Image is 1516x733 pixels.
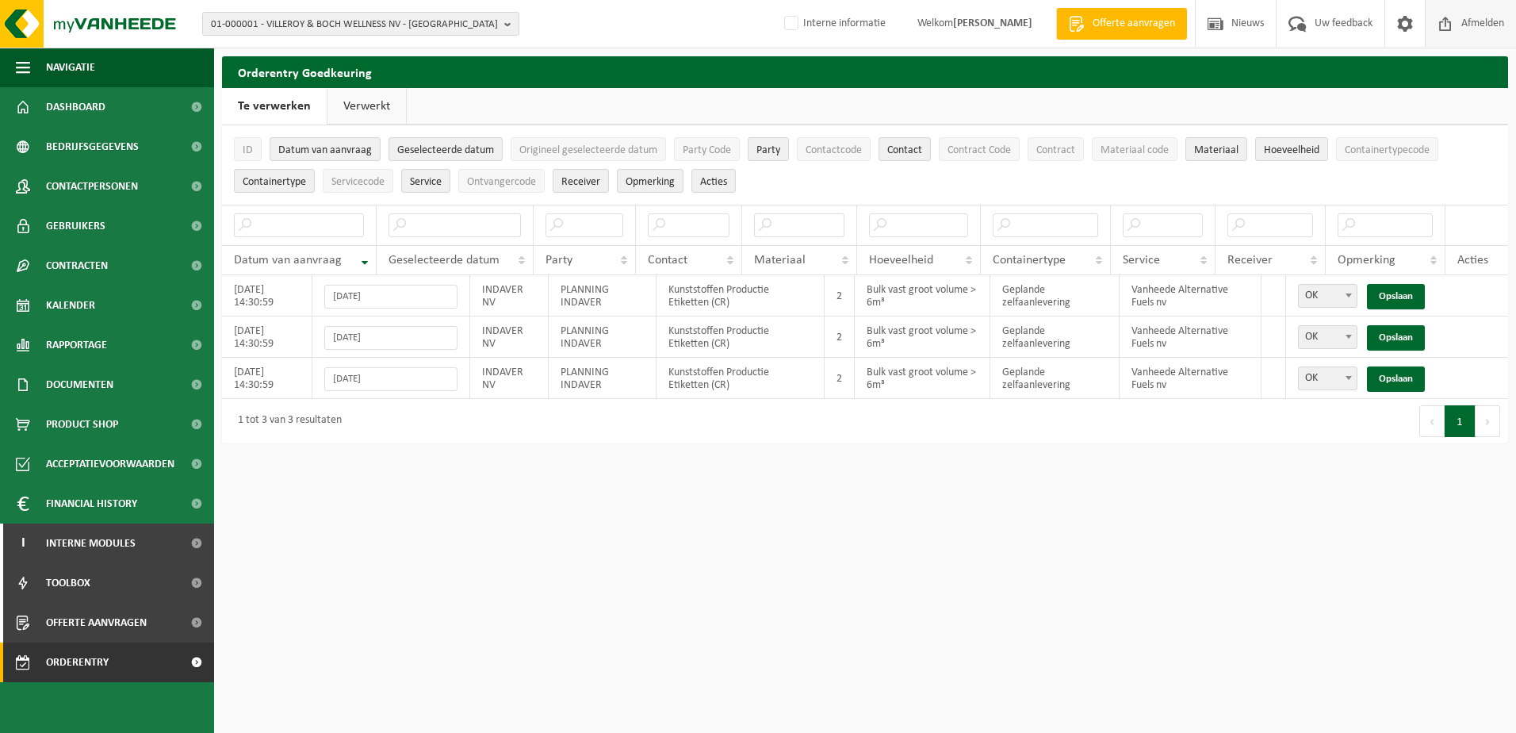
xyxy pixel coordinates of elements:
[389,137,503,161] button: Geselecteerde datumGeselecteerde datum: Activate to sort
[46,365,113,405] span: Documenten
[1264,144,1319,156] span: Hoeveelheid
[855,317,990,358] td: Bulk vast groot volume > 6m³
[1089,16,1179,32] span: Offerte aanvragen
[270,137,381,161] button: Datum van aanvraagDatum van aanvraag: Activate to remove sorting
[1338,254,1395,267] span: Opmerking
[947,144,1011,156] span: Contract Code
[46,643,179,682] span: Orderentry Goedkeuring
[470,317,549,358] td: INDAVER NV
[825,317,855,358] td: 2
[222,88,327,125] a: Te verwerken
[1298,284,1357,308] span: OK
[46,603,147,643] span: Offerte aanvragen
[1445,405,1476,437] button: 1
[389,254,500,267] span: Geselecteerde datum
[1092,137,1177,161] button: Materiaal codeMateriaal code: Activate to sort
[1298,325,1357,349] span: OK
[657,275,824,317] td: Kunststoffen Productie Etiketten (CR)
[674,137,740,161] button: Party CodeParty Code: Activate to sort
[234,169,315,193] button: ContainertypeContainertype: Activate to sort
[657,317,824,358] td: Kunststoffen Productie Etiketten (CR)
[748,137,789,161] button: PartyParty: Activate to sort
[46,87,105,127] span: Dashboard
[410,176,442,188] span: Service
[855,358,990,399] td: Bulk vast groot volume > 6m³
[855,275,990,317] td: Bulk vast groot volume > 6m³
[626,176,675,188] span: Opmerking
[953,17,1032,29] strong: [PERSON_NAME]
[1120,358,1261,399] td: Vanheede Alternative Fuels nv
[46,48,95,87] span: Navigatie
[211,13,498,36] span: 01-000001 - VILLEROY & BOCH WELLNESS NV - [GEOGRAPHIC_DATA]
[222,358,312,399] td: [DATE] 14:30:59
[1120,317,1261,358] td: Vanheede Alternative Fuels nv
[1185,137,1247,161] button: MateriaalMateriaal: Activate to sort
[243,176,306,188] span: Containertype
[467,176,536,188] span: Ontvangercode
[993,254,1066,267] span: Containertype
[46,167,138,206] span: Contactpersonen
[754,254,806,267] span: Materiaal
[16,524,30,563] span: I
[990,275,1120,317] td: Geplande zelfaanlevering
[397,144,494,156] span: Geselecteerde datum
[46,524,136,563] span: Interne modules
[1255,137,1328,161] button: HoeveelheidHoeveelheid: Activate to sort
[691,169,736,193] button: Acties
[990,358,1120,399] td: Geplande zelfaanlevering
[331,176,385,188] span: Servicecode
[700,176,727,188] span: Acties
[222,317,312,358] td: [DATE] 14:30:59
[234,137,262,161] button: IDID: Activate to sort
[546,254,572,267] span: Party
[939,137,1020,161] button: Contract CodeContract Code: Activate to sort
[1101,144,1169,156] span: Materiaal code
[869,254,933,267] span: Hoeveelheid
[46,325,107,365] span: Rapportage
[549,317,657,358] td: PLANNING INDAVER
[1299,326,1357,348] span: OK
[46,444,174,484] span: Acceptatievoorwaarden
[470,358,549,399] td: INDAVER NV
[519,144,657,156] span: Origineel geselecteerde datum
[1299,285,1357,307] span: OK
[1367,325,1425,351] a: Opslaan
[1367,284,1425,309] a: Opslaan
[1036,144,1075,156] span: Contract
[323,169,393,193] button: ServicecodeServicecode: Activate to sort
[1457,254,1488,267] span: Acties
[46,484,137,524] span: Financial History
[1299,367,1357,390] span: OK
[1194,144,1238,156] span: Materiaal
[1028,137,1084,161] button: ContractContract: Activate to sort
[781,12,886,36] label: Interne informatie
[202,12,519,36] button: 01-000001 - VILLEROY & BOCH WELLNESS NV - [GEOGRAPHIC_DATA]
[46,206,105,246] span: Gebruikers
[825,275,855,317] td: 2
[243,144,253,156] span: ID
[825,358,855,399] td: 2
[46,286,95,325] span: Kalender
[887,144,922,156] span: Contact
[561,176,600,188] span: Receiver
[1056,8,1187,40] a: Offerte aanvragen
[1419,405,1445,437] button: Previous
[46,246,108,286] span: Contracten
[327,88,406,125] a: Verwerkt
[230,407,342,436] div: 1 tot 3 van 3 resultaten
[1345,144,1430,156] span: Containertypecode
[549,358,657,399] td: PLANNING INDAVER
[46,563,90,603] span: Toolbox
[1123,254,1160,267] span: Service
[648,254,687,267] span: Contact
[234,254,342,267] span: Datum van aanvraag
[278,144,372,156] span: Datum van aanvraag
[549,275,657,317] td: PLANNING INDAVER
[46,405,118,444] span: Product Shop
[222,275,312,317] td: [DATE] 14:30:59
[1120,275,1261,317] td: Vanheede Alternative Fuels nv
[990,317,1120,358] td: Geplande zelfaanlevering
[683,144,731,156] span: Party Code
[806,144,862,156] span: Contactcode
[879,137,931,161] button: ContactContact: Activate to sort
